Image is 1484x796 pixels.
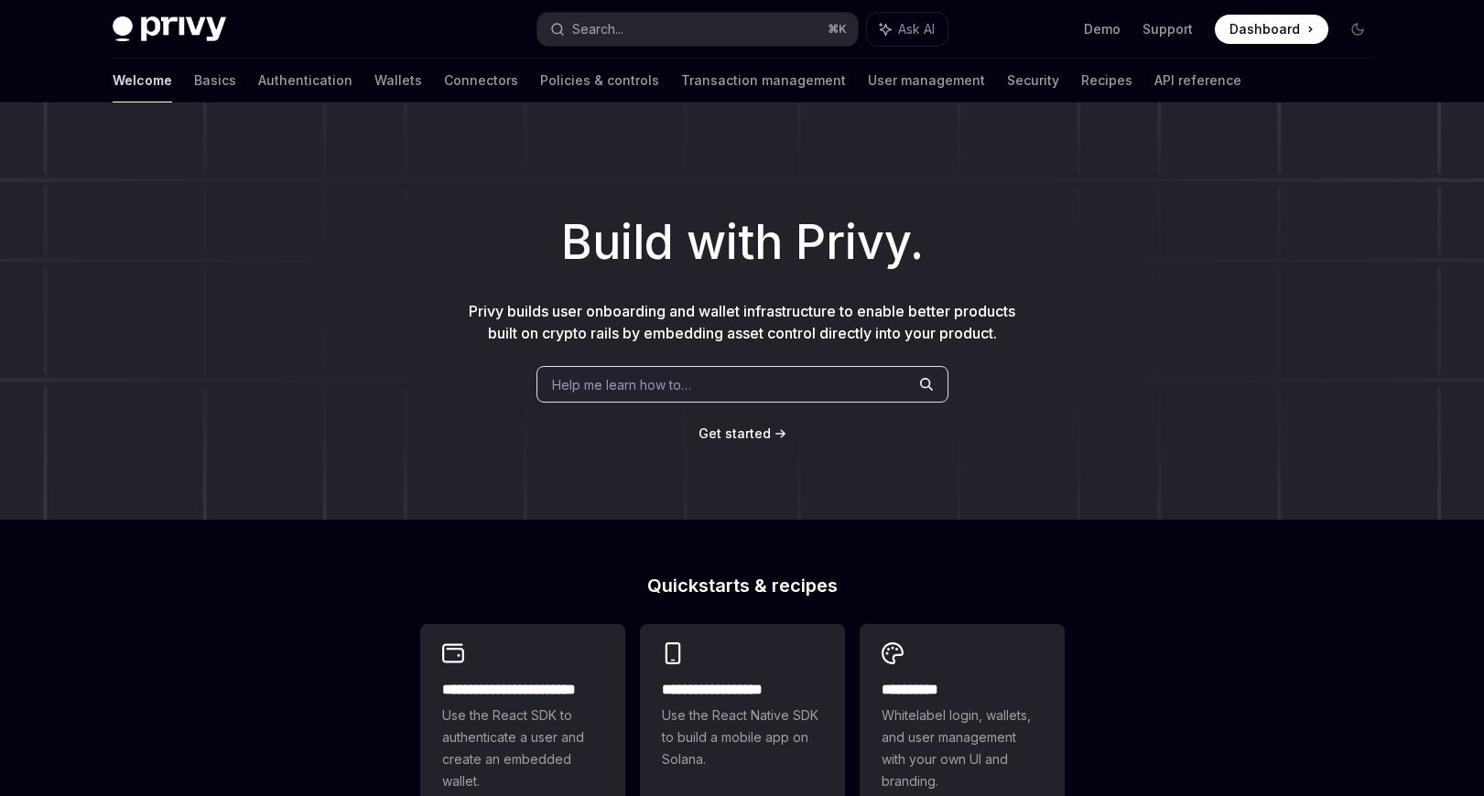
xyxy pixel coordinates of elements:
span: Privy builds user onboarding and wallet infrastructure to enable better products built on crypto ... [469,302,1015,342]
div: Search... [572,18,623,40]
a: Policies & controls [540,59,659,102]
a: Demo [1084,20,1121,38]
a: Transaction management [681,59,846,102]
span: Whitelabel login, wallets, and user management with your own UI and branding. [882,705,1043,792]
a: Support [1143,20,1193,38]
span: Ask AI [898,20,935,38]
a: User management [868,59,985,102]
span: Get started [699,425,771,441]
button: Ask AI [867,13,948,46]
a: Connectors [444,59,518,102]
a: Authentication [258,59,352,102]
span: ⌘ K [828,22,847,37]
h1: Build with Privy. [29,207,1455,278]
a: Get started [699,425,771,443]
button: Toggle dark mode [1343,15,1372,44]
a: Recipes [1081,59,1132,102]
a: Welcome [113,59,172,102]
a: Dashboard [1215,15,1328,44]
span: Use the React SDK to authenticate a user and create an embedded wallet. [442,705,603,792]
a: Wallets [374,59,422,102]
span: Dashboard [1229,20,1300,38]
a: Security [1007,59,1059,102]
img: dark logo [113,16,226,42]
span: Use the React Native SDK to build a mobile app on Solana. [662,705,823,770]
button: Search...⌘K [537,13,858,46]
a: Basics [194,59,236,102]
span: Help me learn how to… [552,375,691,394]
h2: Quickstarts & recipes [420,576,1065,595]
a: API reference [1154,59,1241,102]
